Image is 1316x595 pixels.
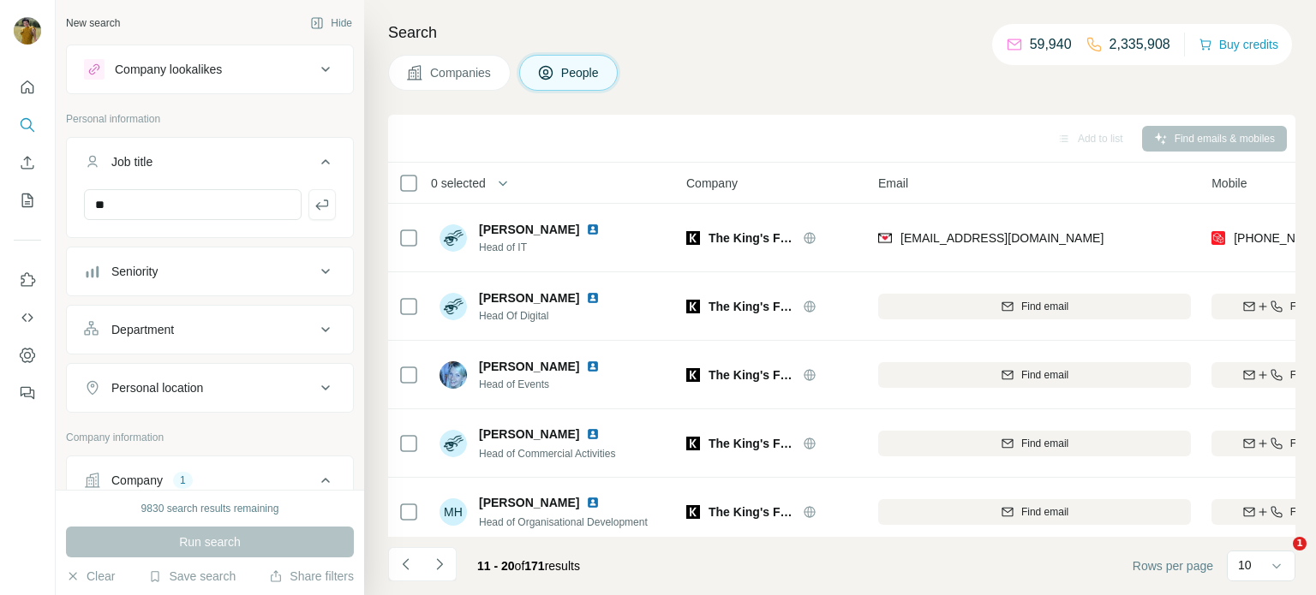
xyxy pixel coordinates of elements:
[111,321,174,338] div: Department
[686,437,700,450] img: Logo of The King's Fund
[1021,504,1068,520] span: Find email
[66,15,120,31] div: New search
[477,559,515,573] span: 11 - 20
[66,430,354,445] p: Company information
[479,221,579,238] span: [PERSON_NAME]
[686,231,700,245] img: Logo of The King's Fund
[1021,436,1068,451] span: Find email
[440,430,467,457] img: Avatar
[14,147,41,178] button: Enrich CSV
[67,49,353,90] button: Company lookalikes
[111,472,163,489] div: Company
[1110,34,1170,55] p: 2,335,908
[1211,229,1225,247] img: provider prospeo logo
[709,229,794,247] span: The King's Fund
[67,309,353,350] button: Department
[479,358,579,375] span: [PERSON_NAME]
[878,431,1191,456] button: Find email
[14,265,41,295] button: Use Surfe on LinkedIn
[878,229,892,247] img: provider findymail logo
[479,308,607,324] span: Head Of Digital
[709,435,794,452] span: The King's Fund
[479,425,579,443] span: [PERSON_NAME]
[586,291,600,305] img: LinkedIn logo
[440,224,467,252] img: Avatar
[14,72,41,103] button: Quick start
[440,498,467,526] div: MH
[709,503,794,521] span: The King's Fund
[430,64,493,81] span: Companies
[524,559,544,573] span: 171
[14,110,41,140] button: Search
[479,289,579,306] span: [PERSON_NAME]
[173,473,193,488] div: 1
[1021,367,1068,383] span: Find email
[14,17,41,45] img: Avatar
[14,185,41,216] button: My lists
[269,568,354,585] button: Share filters
[111,379,203,396] div: Personal location
[586,360,600,373] img: LinkedIn logo
[1211,175,1247,192] span: Mobile
[686,505,700,519] img: Logo of The King's Fund
[1258,537,1299,578] iframe: Intercom live chat
[479,240,607,255] span: Head of IT
[477,559,580,573] span: results
[586,223,600,236] img: LinkedIn logo
[561,64,601,81] span: People
[111,263,158,280] div: Seniority
[388,547,422,581] button: Navigate to previous page
[67,460,353,508] button: Company1
[1199,33,1278,57] button: Buy credits
[1021,299,1068,314] span: Find email
[479,494,579,511] span: [PERSON_NAME]
[709,366,794,384] span: The King's Fund
[14,340,41,371] button: Dashboard
[14,378,41,408] button: Feedback
[148,568,236,585] button: Save search
[422,547,457,581] button: Navigate to next page
[440,361,467,389] img: Avatar
[1238,556,1252,574] p: 10
[1030,34,1072,55] p: 59,940
[878,362,1191,388] button: Find email
[431,175,486,192] span: 0 selected
[878,294,1191,319] button: Find email
[115,61,222,78] div: Company lookalikes
[1293,537,1307,550] span: 1
[440,293,467,320] img: Avatar
[686,300,700,313] img: Logo of The King's Fund
[586,427,600,441] img: LinkedIn logo
[67,367,353,408] button: Personal location
[709,298,794,315] span: The King's Fund
[686,368,700,382] img: Logo of The King's Fund
[67,251,353,292] button: Seniority
[66,568,115,585] button: Clear
[479,516,648,528] span: Head of Organisational Development
[66,111,354,127] p: Personal information
[479,448,615,460] span: Head of Commercial Activities
[878,175,908,192] span: Email
[388,21,1295,45] h4: Search
[686,175,738,192] span: Company
[479,377,607,392] span: Head of Events
[14,302,41,333] button: Use Surfe API
[515,559,525,573] span: of
[111,153,153,170] div: Job title
[900,231,1104,245] span: [EMAIL_ADDRESS][DOMAIN_NAME]
[878,499,1191,525] button: Find email
[141,501,279,516] div: 9830 search results remaining
[67,141,353,189] button: Job title
[586,496,600,509] img: LinkedIn logo
[298,10,364,36] button: Hide
[1133,557,1213,574] span: Rows per page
